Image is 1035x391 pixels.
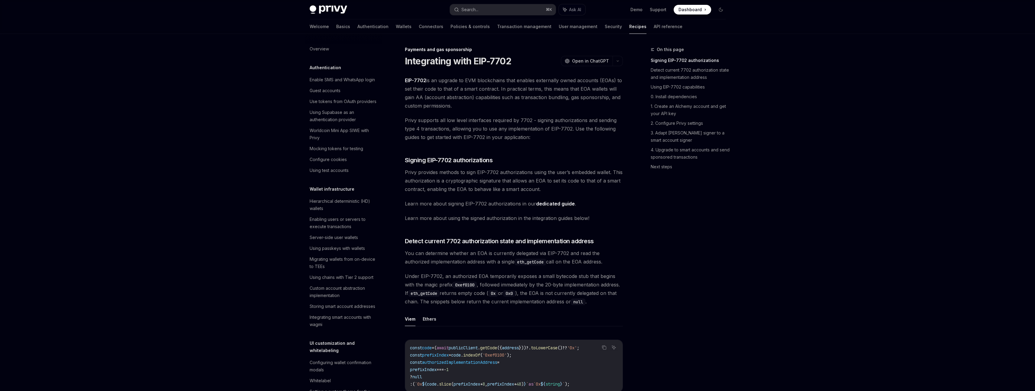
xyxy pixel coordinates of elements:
span: You can determine whether an EOA is currently delegated via EIP-7702 and read the authorized impl... [405,249,623,266]
span: ⌘ K [546,7,552,12]
span: toLowerCase [531,345,558,351]
span: '0x' [567,345,577,351]
span: indexOf [463,352,480,358]
a: Using test accounts [305,165,382,176]
span: . [478,345,480,351]
div: Guest accounts [310,87,340,94]
a: EIP-7702 [405,77,426,84]
img: dark logo [310,5,347,14]
a: Using chains with Tier 2 support [305,272,382,283]
span: ) [521,381,524,387]
div: Mocking tokens for testing [310,145,363,152]
code: eth_getCode [408,290,440,297]
div: Integrating smart accounts with wagmi [310,314,379,328]
a: Custom account abstraction implementation [305,283,382,301]
a: Support [650,7,666,13]
div: Worldcoin Mini App SIWE with Privy [310,127,379,141]
span: 48 [516,381,521,387]
span: Ask AI [569,7,581,13]
code: 0x [488,290,498,297]
div: Storing smart account addresses [310,303,375,310]
span: code [427,381,437,387]
div: Migrating wallets from on-device to TEEs [310,256,379,270]
span: ( [412,381,415,387]
a: Guest accounts [305,85,382,96]
span: slice [439,381,451,387]
a: Server-side user wallets [305,232,382,243]
span: authorizedImplementationAddress [422,360,497,365]
button: Toggle dark mode [716,5,726,15]
span: prefixIndex [454,381,480,387]
a: 1. Create an Alchemy account and get your API key [651,102,731,118]
div: Using chains with Tier 2 support [310,274,373,281]
a: Mocking tokens for testing [305,143,382,154]
span: ? [410,374,412,380]
span: - [444,367,446,372]
span: prefixIndex [410,367,437,372]
a: Use tokens from OAuth providers [305,96,382,107]
span: Detect current 7702 authorization state and implementation address [405,237,594,245]
div: Enable SMS and WhatsApp login [310,76,375,83]
span: = [449,352,451,358]
a: Overview [305,44,382,54]
code: null [571,299,585,305]
span: ${ [422,381,427,387]
span: ?? [562,345,567,351]
span: is an upgrade to EVM blockchains that enables externally owned accounts (EOAs) to set their code ... [405,76,623,110]
a: Configure cookies [305,154,382,165]
a: Using EIP-7702 capabilities [651,82,731,92]
span: 1 [446,367,449,372]
span: Privy provides methods to sign EIP-7702 authorizations using the user’s embedded wallet. This aut... [405,168,623,193]
span: '0xef0100' [483,352,507,358]
a: Whitelabel [305,375,382,386]
a: 3. Adapt [PERSON_NAME] signer to a smart account signer [651,128,731,145]
span: Learn more about signing EIP-7702 authorizations in our . [405,199,623,208]
span: + [514,381,516,387]
a: Basics [336,19,350,34]
div: Server-side user wallets [310,234,358,241]
span: prefixIndex [487,381,514,387]
code: 0xef0100 [453,282,477,288]
div: Use tokens from OAuth providers [310,98,376,105]
span: = [432,345,434,351]
span: ( [480,352,483,358]
span: ` [562,381,565,387]
span: ({ [497,345,502,351]
a: Demo [630,7,643,13]
a: Configuring wallet confirmation modals [305,357,382,375]
a: Signing EIP-7702 authorizations [651,56,731,65]
span: `0x [415,381,422,387]
a: Integrating smart accounts with wagmi [305,312,382,330]
a: Enabling users or servers to execute transactions [305,214,382,232]
span: Signing EIP-7702 authorizations [405,156,493,164]
span: Privy supports all low level interfaces required by 7702 - signing authorizations and sending typ... [405,116,623,141]
div: Using passkeys with wallets [310,245,365,252]
span: === [437,367,444,372]
button: Copy the contents from the code block [600,344,608,351]
div: Overview [310,45,329,53]
span: On this page [657,46,684,53]
a: Detect current 7702 authorization state and implementation address [651,65,731,82]
span: `0x [533,381,541,387]
div: Payments and gas sponsorship [405,47,623,53]
span: Under EIP-7702, an authorized EOA temporarily exposes a small bytecode stub that begins with the ... [405,272,623,306]
h5: Wallet infrastructure [310,186,354,193]
a: Hierarchical deterministic (HD) wallets [305,196,382,214]
span: 8 [483,381,485,387]
span: getCode [480,345,497,351]
code: eth_getCode [515,259,546,265]
span: const [410,360,422,365]
span: = [497,360,500,365]
a: 4. Upgrade to smart accounts and send sponsored transactions [651,145,731,162]
a: Using passkeys with wallets [305,243,382,254]
a: dedicated guide [536,201,575,207]
a: Connectors [419,19,443,34]
button: Open in ChatGPT [561,56,613,66]
div: Configure cookies [310,156,347,163]
span: as [529,381,533,387]
h1: Integrating with EIP-7702 [405,56,511,66]
code: 0x0 [503,290,515,297]
span: prefixIndex [422,352,449,358]
a: Policies & controls [451,19,490,34]
span: : [410,381,412,387]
